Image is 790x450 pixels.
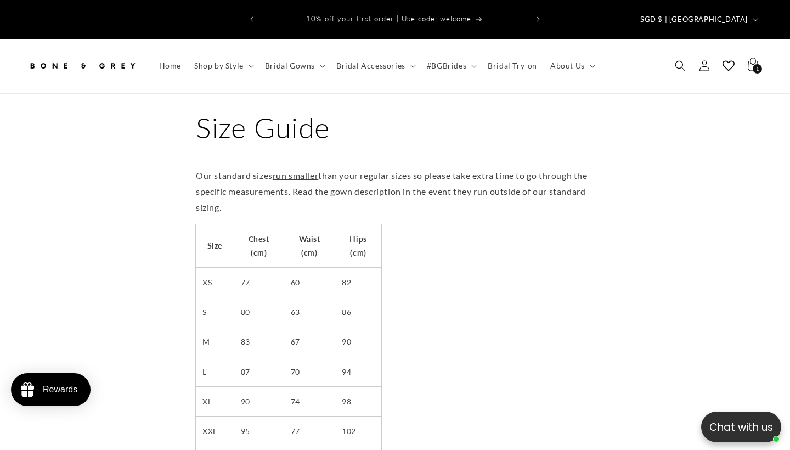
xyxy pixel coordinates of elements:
td: 83 [234,327,284,357]
td: 95 [234,416,284,446]
a: Bone and Grey Bridal [24,50,142,82]
td: 90 [234,386,284,416]
h1: Size Guide [196,109,594,147]
td: 98 [335,386,381,416]
td: 94 [335,357,381,386]
button: SGD $ | [GEOGRAPHIC_DATA] [634,9,763,30]
td: 102 [335,416,381,446]
td: L [196,357,234,386]
span: 1 [756,64,759,74]
span: Bridal Accessories [336,61,405,71]
span: About Us [550,61,585,71]
td: 67 [284,327,335,357]
td: 77 [284,416,335,446]
button: Previous announcement [240,9,264,30]
p: Our standard sizes than your regular sizes so please take extra time to go through the specific m... [196,168,594,215]
div: Rewards [43,385,77,395]
summary: Search [668,54,692,78]
a: Home [153,54,188,77]
td: 86 [335,297,381,327]
a: Bridal Try-on [481,54,544,77]
td: M [196,327,234,357]
span: Bridal Try-on [488,61,537,71]
td: 80 [234,297,284,327]
summary: Shop by Style [188,54,258,77]
td: 77 [234,268,284,297]
summary: About Us [544,54,600,77]
span: #BGBrides [427,61,466,71]
th: Chest (cm) [234,224,284,268]
img: Bone and Grey Bridal [27,54,137,78]
span: Home [159,61,181,71]
td: 74 [284,386,335,416]
td: 70 [284,357,335,386]
td: 87 [234,357,284,386]
summary: #BGBrides [420,54,481,77]
span: Bridal Gowns [265,61,315,71]
td: 82 [335,268,381,297]
td: 90 [335,327,381,357]
td: 60 [284,268,335,297]
span: SGD $ | [GEOGRAPHIC_DATA] [640,14,748,25]
th: Size [196,224,234,268]
td: S [196,297,234,327]
td: XL [196,386,234,416]
th: Hips (cm) [335,224,381,268]
p: Chat with us [701,419,781,435]
summary: Bridal Accessories [330,54,420,77]
span: Shop by Style [194,61,244,71]
button: Open chatbox [701,412,781,442]
span: run smaller [273,170,319,181]
td: XXL [196,416,234,446]
th: Waist (cm) [284,224,335,268]
td: 63 [284,297,335,327]
summary: Bridal Gowns [258,54,330,77]
td: XS [196,268,234,297]
span: 10% off your first order | Use code: welcome [306,14,471,23]
button: Next announcement [526,9,550,30]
